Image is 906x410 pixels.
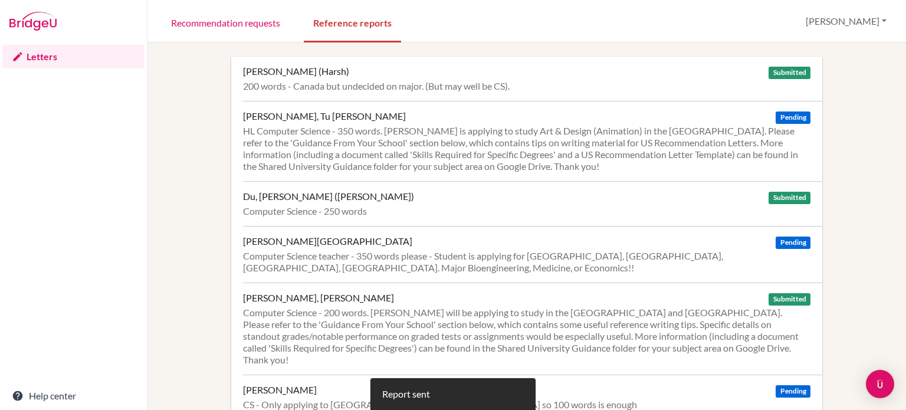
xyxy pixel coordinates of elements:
div: Computer Science - 250 words [243,205,810,217]
a: [PERSON_NAME][GEOGRAPHIC_DATA] Pending Computer Science teacher - 350 words please - Student is a... [243,226,822,283]
div: [PERSON_NAME] (Harsh) [243,65,349,77]
div: Computer Science - 200 words. [PERSON_NAME] will be applying to study in the [GEOGRAPHIC_DATA] an... [243,307,810,366]
a: Du, [PERSON_NAME] ([PERSON_NAME]) Submitted Computer Science - 250 words [243,181,822,226]
span: Submitted [769,67,810,79]
div: HL Computer Science - 350 words. [PERSON_NAME] is applying to study Art & Design (Animation) in t... [243,125,810,172]
div: [PERSON_NAME], [PERSON_NAME] [243,292,394,304]
span: Pending [776,111,810,124]
span: Submitted [769,192,810,204]
div: Du, [PERSON_NAME] ([PERSON_NAME]) [243,191,414,202]
a: [PERSON_NAME], [PERSON_NAME] Submitted Computer Science - 200 words. [PERSON_NAME] will be applyi... [243,283,822,375]
a: [PERSON_NAME] (Harsh) Submitted 200 words - Canada but undecided on major. (But may well be CS). [243,57,822,101]
div: [PERSON_NAME], Tu [PERSON_NAME] [243,110,406,122]
img: Bridge-U [9,12,57,31]
a: Reference reports [304,2,401,42]
button: [PERSON_NAME] [800,10,892,32]
span: Submitted [769,293,810,306]
div: Report sent [382,387,430,401]
a: [PERSON_NAME], Tu [PERSON_NAME] Pending HL Computer Science - 350 words. [PERSON_NAME] is applyin... [243,101,822,181]
span: Pending [776,237,810,249]
a: Letters [2,45,145,68]
a: Recommendation requests [162,2,290,42]
div: 200 words - Canada but undecided on major. (But may well be CS). [243,80,810,92]
div: Computer Science teacher - 350 words please - Student is applying for [GEOGRAPHIC_DATA], [GEOGRAP... [243,250,810,274]
div: [PERSON_NAME][GEOGRAPHIC_DATA] [243,235,412,247]
div: Open Intercom Messenger [866,370,894,398]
